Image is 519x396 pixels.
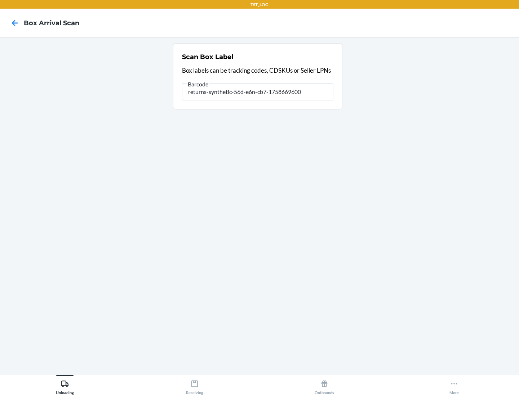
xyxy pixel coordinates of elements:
div: Unloading [56,377,74,395]
button: Outbounds [259,375,389,395]
div: Receiving [186,377,203,395]
button: More [389,375,519,395]
h4: Box Arrival Scan [24,18,79,28]
p: TST_LOG [250,1,269,8]
span: Barcode [187,81,209,88]
div: Outbounds [315,377,334,395]
input: Barcode [182,83,333,100]
p: Box labels can be tracking codes, CDSKUs or Seller LPNs [182,66,333,75]
div: More [449,377,459,395]
h2: Scan Box Label [182,52,233,62]
button: Receiving [130,375,259,395]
